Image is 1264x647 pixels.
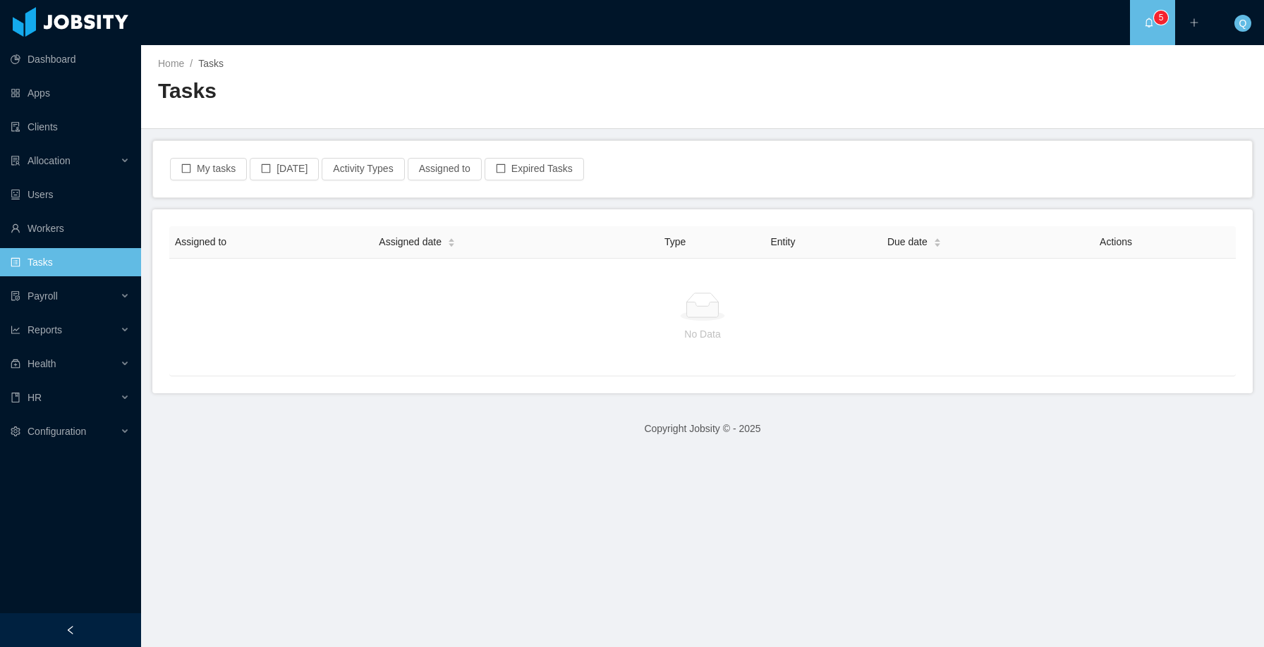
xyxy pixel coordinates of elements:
[190,58,193,69] span: /
[770,236,795,247] span: Entity
[448,242,456,246] i: icon: caret-down
[485,158,584,180] button: icon: borderExpired Tasks
[664,236,686,247] span: Type
[11,248,130,276] a: icon: profileTasks
[1239,15,1247,32] span: Q
[28,324,62,335] span: Reports
[11,291,20,301] i: icon: file-protect
[170,158,247,180] button: icon: borderMy tasks
[181,326,1224,342] p: No Data
[175,236,226,247] span: Assigned to
[1189,18,1199,27] i: icon: plus
[11,79,130,107] a: icon: appstoreApps
[1154,11,1168,25] sup: 5
[28,155,71,166] span: Allocation
[887,235,928,249] span: Due date
[933,242,941,246] i: icon: caret-down
[447,236,456,246] div: Sort
[28,358,56,369] span: Health
[158,58,184,69] a: Home
[28,426,86,437] span: Configuration
[11,359,20,369] i: icon: medicine-box
[1159,11,1164,25] p: 5
[408,158,482,180] button: Assigned to
[448,236,456,240] i: icon: caret-up
[379,235,442,249] span: Assigned date
[198,58,224,69] span: Tasks
[322,158,404,180] button: Activity Types
[158,77,703,106] h2: Tasks
[11,214,130,242] a: icon: userWorkers
[11,393,20,402] i: icon: book
[28,290,58,302] span: Payroll
[28,392,42,403] span: HR
[11,156,20,166] i: icon: solution
[11,113,130,141] a: icon: auditClients
[11,45,130,73] a: icon: pie-chartDashboard
[11,180,130,209] a: icon: robotUsers
[933,236,941,240] i: icon: caret-up
[141,405,1264,453] footer: Copyright Jobsity © - 2025
[11,426,20,436] i: icon: setting
[1100,236,1132,247] span: Actions
[1144,18,1154,27] i: icon: bell
[250,158,319,180] button: icon: border[DATE]
[11,325,20,335] i: icon: line-chart
[933,236,942,246] div: Sort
